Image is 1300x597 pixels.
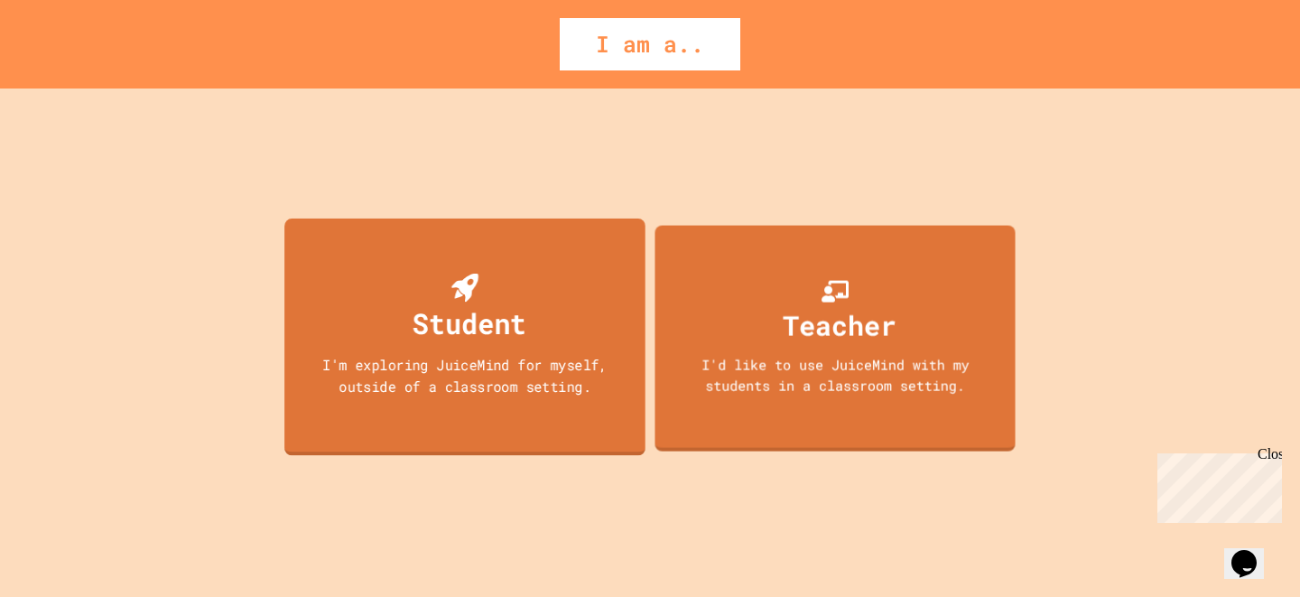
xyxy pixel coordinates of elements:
div: Chat with us now!Close [7,7,125,115]
div: Student [413,302,526,344]
iframe: chat widget [1150,446,1282,523]
div: I'd like to use JuiceMind with my students in a classroom setting. [673,354,997,395]
iframe: chat widget [1224,525,1282,579]
div: I'm exploring JuiceMind for myself, outside of a classroom setting. [302,354,627,396]
div: Teacher [783,304,896,345]
div: I am a.. [560,18,740,70]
